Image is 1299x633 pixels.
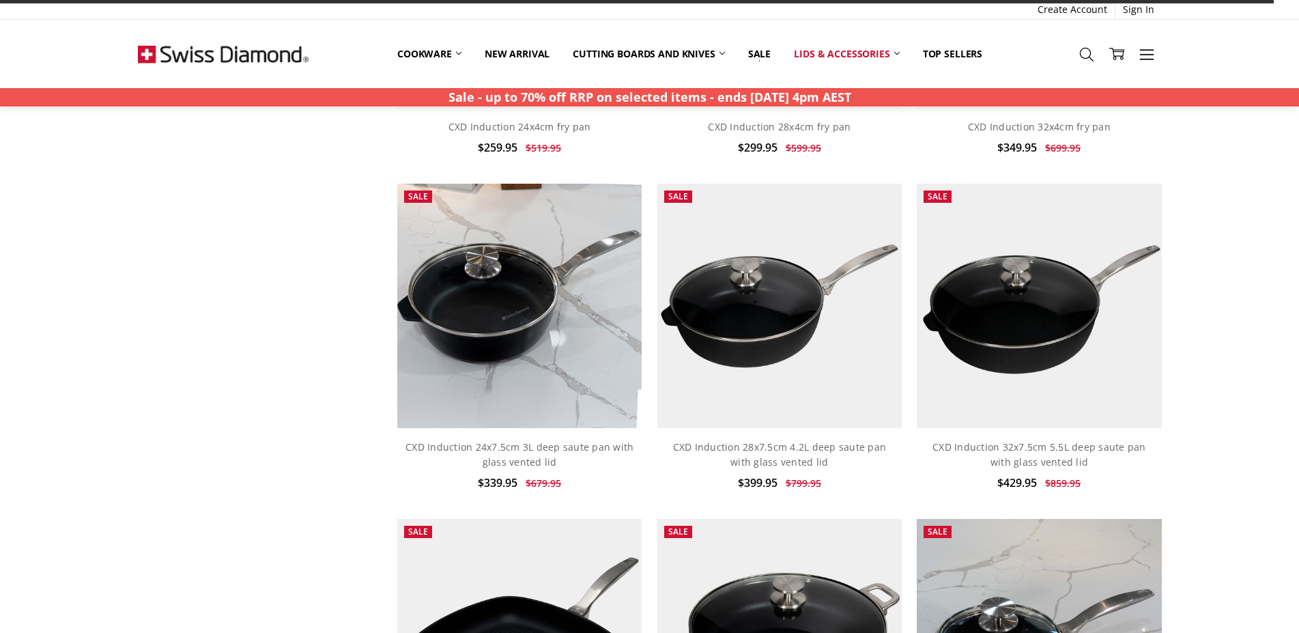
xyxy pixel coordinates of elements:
[737,39,782,69] a: Sale
[408,526,428,537] span: Sale
[786,141,821,154] span: $599.95
[473,39,561,69] a: New arrival
[1045,477,1081,490] span: $859.95
[448,89,851,105] strong: Sale - up to 70% off RRP on selected items - ends [DATE] 4pm AEST
[668,526,688,537] span: Sale
[928,191,947,202] span: Sale
[782,39,911,69] a: Lids & Accessories
[668,191,688,202] span: Sale
[408,191,428,202] span: Sale
[386,39,473,69] a: Cookware
[397,184,642,428] img: CXD Induction 24x7.5cm 3L deep saute pan with glass vented lid
[738,140,777,155] span: $299.95
[917,184,1161,428] img: CXD Induction 32x7.5cm 5.5L deep saute pan with glass vented lid
[932,440,1146,468] a: CXD Induction 32x7.5cm 5.5L deep saute pan with glass vented lid
[968,120,1111,133] a: CXD Induction 32x4cm fry pan
[997,140,1037,155] span: $349.95
[911,39,994,69] a: Top Sellers
[657,184,902,428] img: CXD Induction 28x7.5cm 4.2L deep saute pan with glass vented lid
[673,440,887,468] a: CXD Induction 28x7.5cm 4.2L deep saute pan with glass vented lid
[997,475,1037,490] span: $429.95
[405,440,633,468] a: CXD Induction 24x7.5cm 3L deep saute pan with glass vented lid
[526,141,561,154] span: $519.95
[708,120,851,133] a: CXD Induction 28x4cm fry pan
[786,477,821,490] span: $799.95
[738,475,777,490] span: $399.95
[478,140,517,155] span: $259.95
[561,39,737,69] a: Cutting boards and knives
[448,120,591,133] a: CXD Induction 24x4cm fry pan
[526,477,561,490] span: $679.95
[928,526,947,537] span: Sale
[478,475,517,490] span: $339.95
[138,20,309,88] img: Free Shipping On Every Order
[1045,141,1081,154] span: $699.95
